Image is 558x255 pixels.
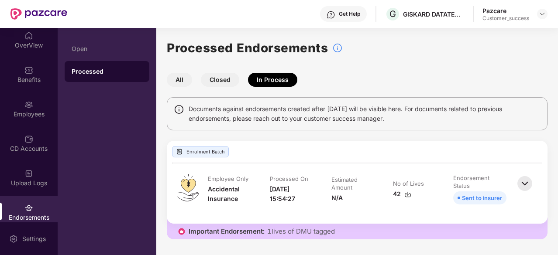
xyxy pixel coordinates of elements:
[167,73,192,87] button: All
[176,148,183,155] img: svg+xml;base64,PHN2ZyBpZD0iVXBsb2FkX0xvZ3MiIGRhdGEtbmFtZT0iVXBsb2FkIExvZ3MiIHhtbG5zPSJodHRwOi8vd3...
[389,9,396,19] span: G
[482,7,529,15] div: Pazcare
[393,180,424,187] div: No of Lives
[10,8,67,20] img: New Pazcare Logo
[177,174,199,201] img: svg+xml;base64,PHN2ZyB4bWxucz0iaHR0cDovL3d3dy53My5vcmcvMjAwMC9zdmciIHdpZHRoPSI0OS4zMiIgaGVpZ2h0PS...
[339,10,360,17] div: Get Help
[331,176,374,191] div: Estimated Amount
[482,15,529,22] div: Customer_success
[332,43,343,53] img: svg+xml;base64,PHN2ZyBpZD0iSW5mb18tXzMyeDMyIiBkYXRhLW5hbWU9IkluZm8gLSAzMngzMiIgeG1sbnM9Imh0dHA6Ly...
[24,100,33,109] img: svg+xml;base64,PHN2ZyBpZD0iRW1wbG95ZWVzIiB4bWxucz0iaHR0cDovL3d3dy53My5vcmcvMjAwMC9zdmciIHdpZHRoPS...
[24,31,33,40] img: svg+xml;base64,PHN2ZyBpZD0iSG9tZSIgeG1sbnM9Imh0dHA6Ly93d3cudzMub3JnLzIwMDAvc3ZnIiB3aWR0aD0iMjAiIG...
[24,204,33,212] img: svg+xml;base64,PHN2ZyBpZD0iRW5kb3JzZW1lbnRzIiB4bWxucz0iaHR0cDovL3d3dy53My5vcmcvMjAwMC9zdmciIHdpZH...
[24,66,33,75] img: svg+xml;base64,PHN2ZyBpZD0iQmVuZWZpdHMiIHhtbG5zPSJodHRwOi8vd3d3LnczLm9yZy8yMDAwL3N2ZyIgd2lkdGg9Ij...
[331,193,343,203] div: N/A
[515,174,534,193] img: svg+xml;base64,PHN2ZyBpZD0iQmFjay0zMngzMiIgeG1sbnM9Imh0dHA6Ly93d3cudzMub3JnLzIwMDAvc3ZnIiB3aWR0aD...
[267,227,335,236] span: 1 lives of DMU tagged
[404,191,411,198] img: svg+xml;base64,PHN2ZyBpZD0iRG93bmxvYWQtMzJ4MzIiIHhtbG5zPSJodHRwOi8vd3d3LnczLm9yZy8yMDAwL3N2ZyIgd2...
[270,184,314,204] div: [DATE] 15:54:27
[189,104,541,123] span: Documents against endorsements created after [DATE] will be visible here. For documents related t...
[462,193,502,203] div: Sent to insurer
[20,235,48,243] div: Settings
[393,189,411,199] div: 42
[172,146,229,157] div: Enrolment Batch
[9,235,18,243] img: svg+xml;base64,PHN2ZyBpZD0iU2V0dGluZy0yMHgyMCIgeG1sbnM9Imh0dHA6Ly93d3cudzMub3JnLzIwMDAvc3ZnIiB3aW...
[167,38,328,58] h1: Processed Endorsements
[72,45,142,52] div: Open
[189,227,265,236] span: Important Endorsement:
[403,10,464,18] div: GISKARD DATATECH PRIVATE LIMITED
[248,73,297,87] button: In Process
[201,73,239,87] button: Closed
[174,104,184,115] img: svg+xml;base64,PHN2ZyBpZD0iSW5mbyIgeG1sbnM9Imh0dHA6Ly93d3cudzMub3JnLzIwMDAvc3ZnIiB3aWR0aD0iMTQiIG...
[72,67,142,76] div: Processed
[177,227,186,236] img: icon
[327,10,335,19] img: svg+xml;base64,PHN2ZyBpZD0iSGVscC0zMngzMiIgeG1sbnM9Imh0dHA6Ly93d3cudzMub3JnLzIwMDAvc3ZnIiB3aWR0aD...
[539,10,546,17] img: svg+xml;base64,PHN2ZyBpZD0iRHJvcGRvd24tMzJ4MzIiIHhtbG5zPSJodHRwOi8vd3d3LnczLm9yZy8yMDAwL3N2ZyIgd2...
[270,175,308,183] div: Processed On
[208,184,252,204] div: Accidental Insurance
[24,135,33,143] img: svg+xml;base64,PHN2ZyBpZD0iQ0RfQWNjb3VudHMiIGRhdGEtbmFtZT0iQ0QgQWNjb3VudHMiIHhtbG5zPSJodHRwOi8vd3...
[453,174,505,190] div: Endorsement Status
[208,175,248,183] div: Employee Only
[24,169,33,178] img: svg+xml;base64,PHN2ZyBpZD0iVXBsb2FkX0xvZ3MiIGRhdGEtbmFtZT0iVXBsb2FkIExvZ3MiIHhtbG5zPSJodHRwOi8vd3...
